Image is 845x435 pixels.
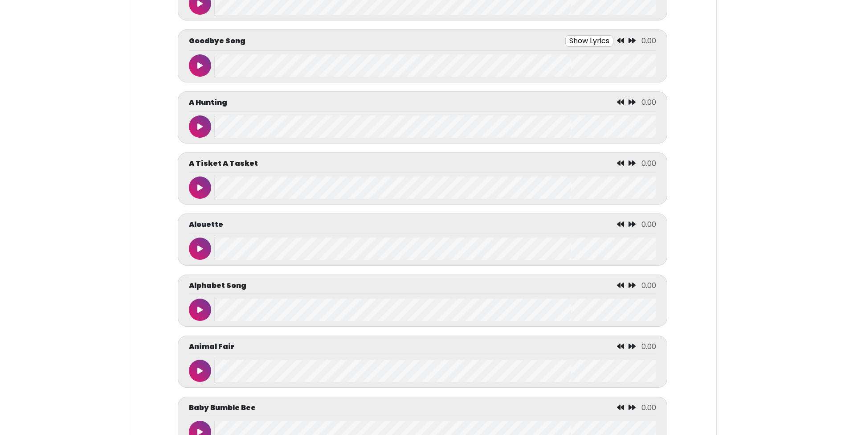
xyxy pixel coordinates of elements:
span: 0.00 [641,158,656,168]
p: Alouette [189,219,223,230]
p: A Tisket A Tasket [189,158,258,169]
p: Goodbye Song [189,36,245,46]
p: A Hunting [189,97,227,108]
p: Alphabet Song [189,280,246,291]
span: 0.00 [641,402,656,413]
span: 0.00 [641,36,656,46]
span: 0.00 [641,280,656,291]
button: Show Lyrics [565,35,613,47]
span: 0.00 [641,219,656,230]
span: 0.00 [641,341,656,352]
span: 0.00 [641,97,656,107]
p: Animal Fair [189,341,234,352]
p: Baby Bumble Bee [189,402,256,413]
